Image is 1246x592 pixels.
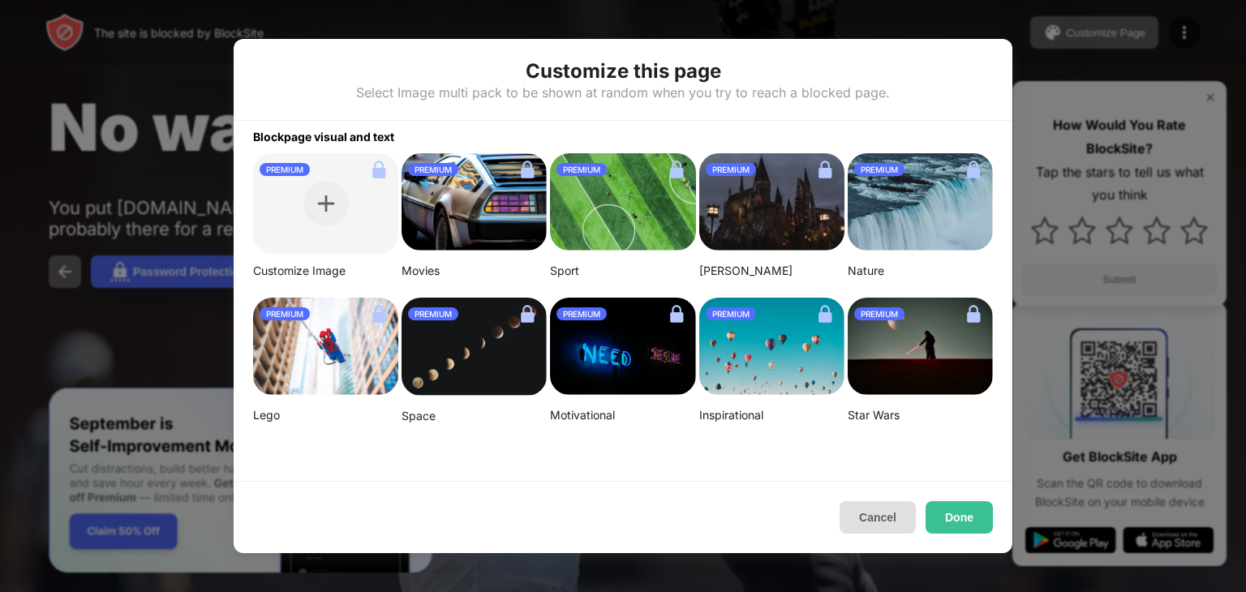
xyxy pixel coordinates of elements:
[699,264,844,278] div: [PERSON_NAME]
[366,301,392,327] img: lock.svg
[960,157,986,182] img: lock.svg
[706,307,756,320] div: PREMIUM
[514,157,540,182] img: lock.svg
[706,163,756,176] div: PREMIUM
[854,163,904,176] div: PREMIUM
[812,301,838,327] img: lock.svg
[848,408,993,423] div: Star Wars
[318,195,334,212] img: plus.svg
[408,163,458,176] div: PREMIUM
[402,409,547,423] div: Space
[253,298,398,395] img: mehdi-messrro-gIpJwuHVwt0-unsplash-small.png
[514,301,540,327] img: lock.svg
[854,307,904,320] div: PREMIUM
[812,157,838,182] img: lock.svg
[848,264,993,278] div: Nature
[550,298,695,395] img: alexis-fauvet-qfWf9Muwp-c-unsplash-small.png
[260,163,310,176] div: PREMIUM
[356,84,890,101] div: Select Image multi pack to be shown at random when you try to reach a blocked page.
[550,153,695,251] img: jeff-wang-p2y4T4bFws4-unsplash-small.png
[960,301,986,327] img: lock.svg
[699,153,844,251] img: aditya-vyas-5qUJfO4NU4o-unsplash-small.png
[260,307,310,320] div: PREMIUM
[848,153,993,251] img: aditya-chinchure-LtHTe32r_nA-unsplash.png
[699,408,844,423] div: Inspirational
[550,408,695,423] div: Motivational
[366,157,392,182] img: lock.svg
[402,264,547,278] div: Movies
[664,301,690,327] img: lock.svg
[550,264,695,278] div: Sport
[848,298,993,395] img: image-22-small.png
[840,501,916,534] button: Cancel
[926,501,993,534] button: Done
[402,153,547,251] img: image-26.png
[699,298,844,395] img: ian-dooley-DuBNA1QMpPA-unsplash-small.png
[526,58,721,84] div: Customize this page
[234,121,1012,144] div: Blockpage visual and text
[402,298,547,396] img: linda-xu-KsomZsgjLSA-unsplash.png
[556,163,607,176] div: PREMIUM
[253,408,398,423] div: Lego
[556,307,607,320] div: PREMIUM
[664,157,690,182] img: lock.svg
[253,264,398,278] div: Customize Image
[408,307,458,320] div: PREMIUM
